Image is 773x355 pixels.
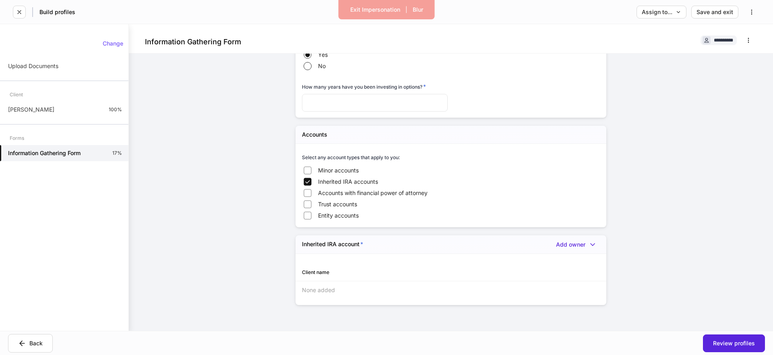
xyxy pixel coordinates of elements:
[318,178,378,186] span: Inherited IRA accounts
[8,149,81,157] h5: Information Gathering Form
[713,340,755,346] div: Review profiles
[556,241,600,249] button: Add owner
[8,106,54,114] p: [PERSON_NAME]
[637,6,686,19] button: Assign to...
[18,339,43,347] div: Back
[8,334,53,353] button: Back
[145,37,241,47] h4: Information Gathering Form
[97,37,128,50] button: Change
[318,212,359,220] span: Entity accounts
[10,87,23,102] div: Client
[8,62,58,70] p: Upload Documents
[302,240,363,248] h5: Inherited IRA account
[318,62,326,70] span: No
[39,8,75,16] h5: Build profiles
[345,3,405,16] button: Exit Impersonation
[407,3,428,16] button: Blur
[413,7,423,12] div: Blur
[302,131,327,139] h5: Accounts
[350,7,400,12] div: Exit Impersonation
[103,41,123,46] div: Change
[318,200,357,208] span: Trust accounts
[296,281,606,299] div: None added
[691,6,738,19] button: Save and exit
[318,166,359,174] span: Minor accounts
[302,83,426,91] h6: How many years have you been investing in options?
[703,334,765,352] button: Review profiles
[112,150,122,156] p: 17%
[697,9,733,15] div: Save and exit
[302,154,400,161] h6: Select any account types that apply to you:
[318,189,428,197] span: Accounts with financial power of attorney
[318,51,328,59] span: Yes
[642,9,681,15] div: Assign to...
[109,106,122,113] p: 100%
[302,268,451,276] div: Client name
[10,131,24,145] div: Forms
